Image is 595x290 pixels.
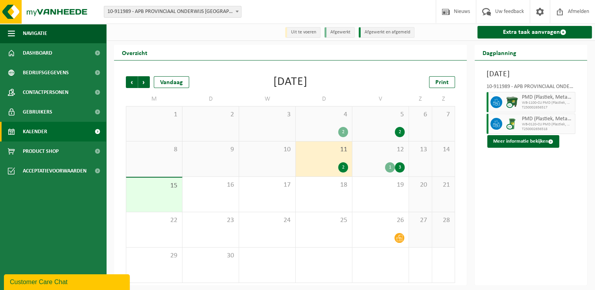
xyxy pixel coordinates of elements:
li: Afgewerkt [324,27,355,38]
button: Meer informatie bekijken [487,135,559,148]
span: 14 [436,145,451,154]
h2: Overzicht [114,45,155,60]
span: 21 [436,181,451,189]
iframe: chat widget [4,273,131,290]
span: 27 [413,216,428,225]
a: Extra taak aanvragen [477,26,592,39]
span: WB-0120-CU PMD (Plastiek, Metaal, Drankkartons) (bedrijven) [522,122,573,127]
a: Print [429,76,455,88]
span: 24 [243,216,291,225]
span: Product Shop [23,141,59,161]
span: 10-911989 - APB PROVINCIAAL ONDERWIJS ANTWERPEN PROVINCIAAL INSTITUUT VOOR TECHNISCH ONDERWI - ST... [104,6,241,18]
span: 5 [356,110,405,119]
span: 16 [186,181,235,189]
span: 2 [186,110,235,119]
span: 17 [243,181,291,189]
img: WB-1100-CU [506,96,518,108]
span: 19 [356,181,405,189]
span: 12 [356,145,405,154]
span: Print [435,79,449,86]
div: 2 [338,162,348,173]
span: 29 [130,251,178,260]
span: 20 [413,181,428,189]
div: 10-911989 - APB PROVINCIAAL ONDERWIJS [GEOGRAPHIC_DATA] PROVINCIAAL INSTITUUT VOOR TECHNISCH ONDE... [486,84,575,92]
h2: Dagplanning [475,45,524,60]
div: 2 [338,127,348,137]
span: Navigatie [23,24,47,43]
span: 26 [356,216,405,225]
span: T250002656518 [522,127,573,132]
span: 15 [130,182,178,190]
td: V [352,92,409,106]
span: 1 [130,110,178,119]
span: 8 [130,145,178,154]
li: Afgewerkt en afgemeld [359,27,414,38]
div: [DATE] [273,76,308,88]
span: PMD (Plastiek, Metaal, Drankkartons) (bedrijven) [522,116,573,122]
span: 7 [436,110,451,119]
span: PMD (Plastiek, Metaal, Drankkartons) (bedrijven) [522,94,573,101]
div: 2 [395,127,405,137]
span: 10-911989 - APB PROVINCIAAL ONDERWIJS ANTWERPEN PROVINCIAAL INSTITUUT VOOR TECHNISCH ONDERWI - ST... [104,6,241,17]
td: W [239,92,296,106]
span: 4 [300,110,348,119]
span: T250002656517 [522,105,573,110]
span: WB-1100-CU PMD (Plastiek, Metaal, Drankkartons) (bedrijven) [522,101,573,105]
span: 6 [413,110,428,119]
span: Volgende [138,76,150,88]
span: 22 [130,216,178,225]
span: 25 [300,216,348,225]
span: Bedrijfsgegevens [23,63,69,83]
span: Dashboard [23,43,52,63]
span: 30 [186,251,235,260]
span: 3 [243,110,291,119]
span: 11 [300,145,348,154]
div: 3 [395,162,405,173]
span: 18 [300,181,348,189]
td: Z [432,92,455,106]
td: M [126,92,182,106]
span: Kalender [23,122,47,141]
img: WB-0240-CU [506,118,518,130]
span: 9 [186,145,235,154]
div: 1 [385,162,395,173]
span: Acceptatievoorwaarden [23,161,87,181]
span: 13 [413,145,428,154]
span: Gebruikers [23,102,52,122]
td: D [182,92,239,106]
li: Uit te voeren [285,27,321,38]
div: Vandaag [154,76,189,88]
span: Vorige [126,76,138,88]
span: 23 [186,216,235,225]
h3: [DATE] [486,68,575,80]
span: 28 [436,216,451,225]
span: 10 [243,145,291,154]
td: Z [409,92,432,106]
span: Contactpersonen [23,83,68,102]
td: D [296,92,352,106]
